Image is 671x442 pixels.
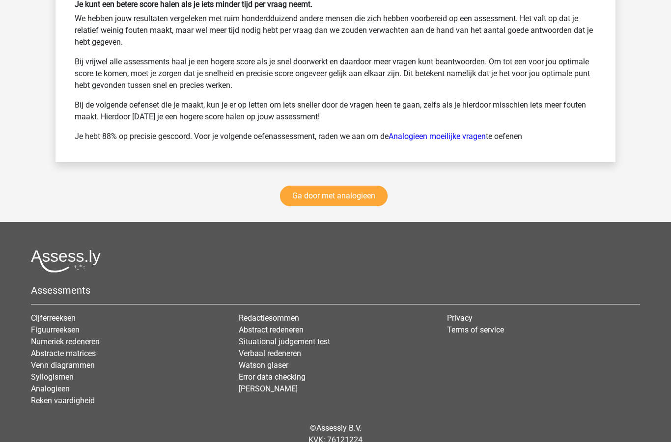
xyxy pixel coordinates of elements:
a: Abstracte matrices [31,349,96,358]
a: Redactiesommen [239,313,299,323]
a: Numeriek redeneren [31,337,100,346]
a: [PERSON_NAME] [239,384,298,393]
a: Venn diagrammen [31,360,95,370]
a: Verbaal redeneren [239,349,301,358]
p: Bij vrijwel alle assessments haal je een hogere score als je snel doorwerkt en daardoor meer vrag... [75,56,596,91]
a: Syllogismen [31,372,74,382]
p: Je hebt 88% op precisie gescoord. Voor je volgende oefenassessment, raden we aan om de te oefenen [75,131,596,142]
a: Ga door met analogieen [280,186,388,206]
a: Figuurreeksen [31,325,80,334]
a: Analogieen [31,384,70,393]
a: Situational judgement test [239,337,330,346]
img: Assessly logo [31,249,101,273]
a: Reken vaardigheid [31,396,95,405]
a: Abstract redeneren [239,325,304,334]
a: Error data checking [239,372,306,382]
a: Cijferreeksen [31,313,76,323]
p: We hebben jouw resultaten vergeleken met ruim honderdduizend andere mensen die zich hebben voorbe... [75,13,596,48]
a: Analogieen moeilijke vragen [389,132,486,141]
a: Watson glaser [239,360,288,370]
a: Terms of service [447,325,504,334]
p: Bij de volgende oefenset die je maakt, kun je er op letten om iets sneller door de vragen heen te... [75,99,596,123]
h5: Assessments [31,284,640,296]
a: Assessly B.V. [316,423,362,433]
a: Privacy [447,313,473,323]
